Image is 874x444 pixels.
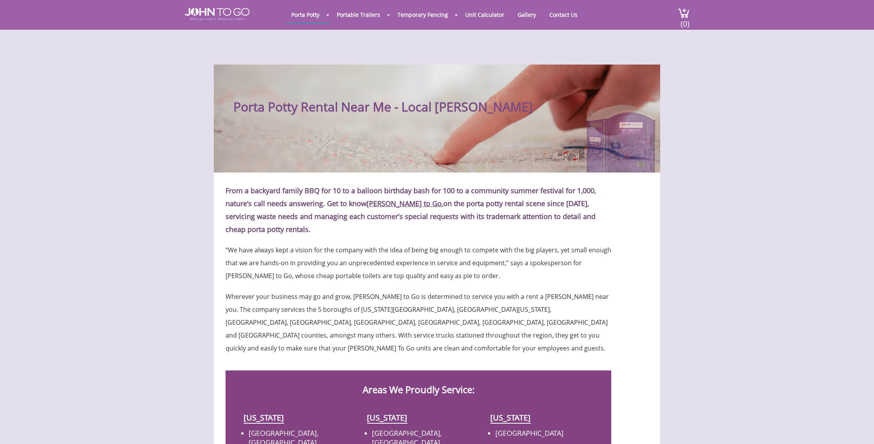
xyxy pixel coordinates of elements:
a: [PERSON_NAME] to Go, [367,199,443,208]
img: cart a [678,8,690,18]
button: Live Chat [843,413,874,444]
a: [US_STATE] [244,412,284,423]
a: Contact Us [544,7,583,22]
a: Porta Potty [285,7,325,22]
a: Portable Trailers [331,7,386,22]
p: From a backyard family BBQ for 10 to a balloon birthday bash for 100 to a community summer festiv... [226,184,611,236]
a: [GEOGRAPHIC_DATA] [495,428,563,438]
h2: Areas We Proudly Service: [239,370,598,395]
img: JOHN to go [185,8,249,20]
a: Gallery [512,7,542,22]
a: Unit Calculator [459,7,510,22]
span: (0) [680,12,690,29]
a: [US_STATE] [367,412,407,423]
h1: Porta Potty Rental Near Me - Local [PERSON_NAME] [233,80,660,115]
p: Wherever your business may go and grow, [PERSON_NAME] to Go is determined to service you with a r... [226,286,611,355]
img: Porta Potty Near You [585,104,656,173]
a: Temporary Fencing [392,7,454,22]
p: “We have always kept a vision for the company with the idea of being big enough to compete with t... [226,240,611,282]
a: [US_STATE] [490,412,531,423]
